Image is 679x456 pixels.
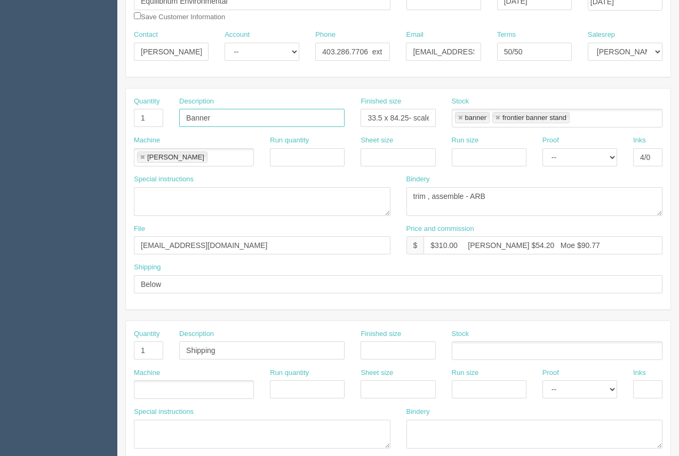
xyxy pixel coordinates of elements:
label: Run size [452,135,479,146]
label: Run size [452,368,479,378]
label: Proof [542,368,559,378]
label: Bindery [406,407,430,417]
label: Salesrep [588,30,615,40]
label: Description [179,329,214,339]
div: frontier banner stand [502,114,566,121]
label: Inks [633,135,646,146]
label: Run quantity [270,368,309,378]
label: Contact [134,30,158,40]
label: Finished size [361,97,401,107]
label: File [134,224,145,234]
div: banner [465,114,486,121]
label: Quantity [134,97,159,107]
label: Description [179,97,214,107]
label: Sheet size [361,135,393,146]
div: $ [406,236,424,254]
label: Finished size [361,329,401,339]
label: Stock [452,97,469,107]
label: Run quantity [270,135,309,146]
textarea: trim , assemble - ARB [406,187,663,216]
label: Machine [134,368,160,378]
label: Shipping [134,262,161,273]
label: Inks [633,368,646,378]
label: Special instructions [134,407,194,417]
label: Price and commission [406,224,474,234]
label: Machine [134,135,160,146]
label: Sheet size [361,368,393,378]
label: Special instructions [134,174,194,185]
label: Email [406,30,424,40]
label: Phone [315,30,335,40]
label: Terms [497,30,516,40]
label: Bindery [406,174,430,185]
label: Quantity [134,329,159,339]
div: [PERSON_NAME] [147,154,204,161]
label: Account [225,30,250,40]
label: Stock [452,329,469,339]
label: Proof [542,135,559,146]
